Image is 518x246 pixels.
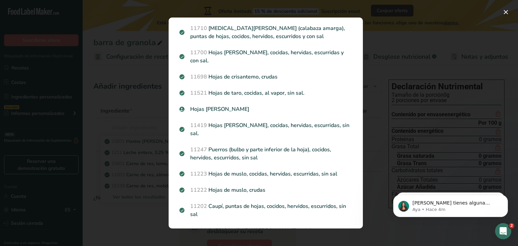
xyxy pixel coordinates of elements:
font: Hojas [PERSON_NAME], cocidas, hervidas, escurridas, sin sal. [190,122,349,137]
font: 11222 [190,186,207,194]
font: 11223 [190,170,207,178]
font: 11521 [190,89,207,97]
font: Hojas de crisantemo, crudas [208,73,278,81]
font: 11698 [190,73,207,81]
font: 11419 [190,122,207,129]
font: 11023 [190,227,207,234]
font: [MEDICAL_DATA][PERSON_NAME] (calabaza amarga), puntas de hojas, cocidos, hervidos, escurridos, si... [190,227,345,242]
font: [MEDICAL_DATA][PERSON_NAME] (calabaza amarga), puntas de hojas, cocidos, hervidos, escurridos y c... [190,25,345,40]
iframe: Chat en vivo de Intercom [495,223,511,239]
font: 11202 [190,203,207,210]
font: Caupí, puntas de hojas, cocidos, hervidos, escurridos, sin sal [190,203,346,218]
font: 11247 [190,146,207,153]
font: 2 [510,223,513,228]
font: Hojas de muslo, crudas [208,186,265,194]
font: Hojas [PERSON_NAME], cocidas, hervidas, escurridas y con sal. [190,49,344,64]
font: Hojas de taro, cocidas, al vapor, sin sal. [208,89,305,97]
font: 11700 [190,49,207,56]
font: Hojas de muslo, cocidas, hervidas, escurridas, sin sal [208,170,337,178]
iframe: Mensaje de notificaciones del intercomunicador [383,181,518,228]
font: Puerros (bulbo y parte inferior de la hoja), cocidos, hervidos, escurridos, sin sal [190,146,331,161]
font: Hojas [PERSON_NAME] [190,105,249,113]
font: 11710 [190,25,207,32]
